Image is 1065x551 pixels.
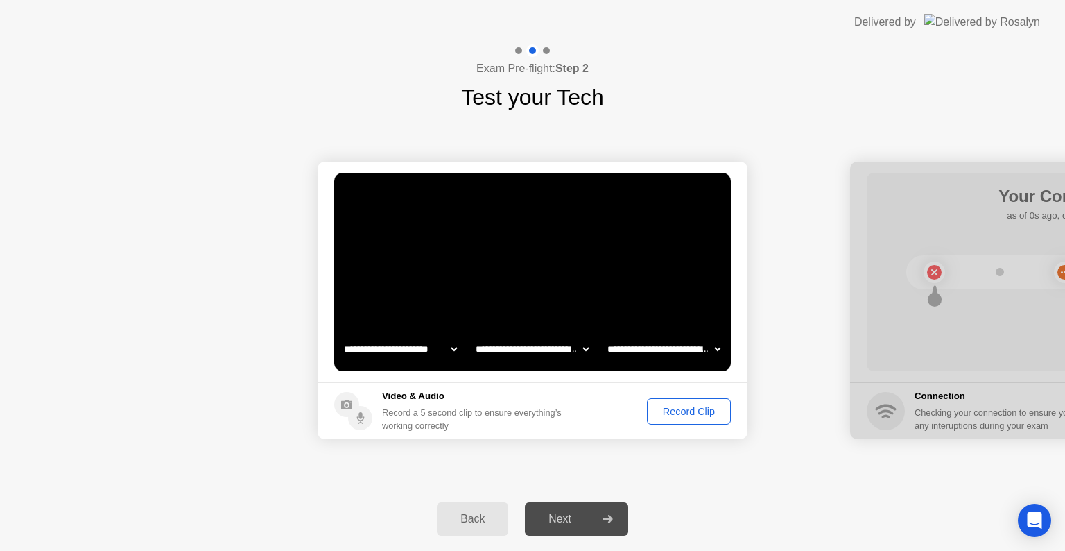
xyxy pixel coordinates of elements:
[854,14,916,31] div: Delivered by
[461,80,604,114] h1: Test your Tech
[1018,504,1051,537] div: Open Intercom Messenger
[382,389,567,403] h5: Video & Audio
[382,406,567,432] div: Record a 5 second clip to ensure everything’s working correctly
[437,502,508,536] button: Back
[529,513,591,525] div: Next
[647,398,731,425] button: Record Clip
[652,406,726,417] div: Record Clip
[555,62,589,74] b: Step 2
[476,60,589,77] h4: Exam Pre-flight:
[441,513,504,525] div: Back
[341,335,460,363] select: Available cameras
[525,502,628,536] button: Next
[473,335,591,363] select: Available speakers
[924,14,1040,30] img: Delivered by Rosalyn
[605,335,723,363] select: Available microphones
